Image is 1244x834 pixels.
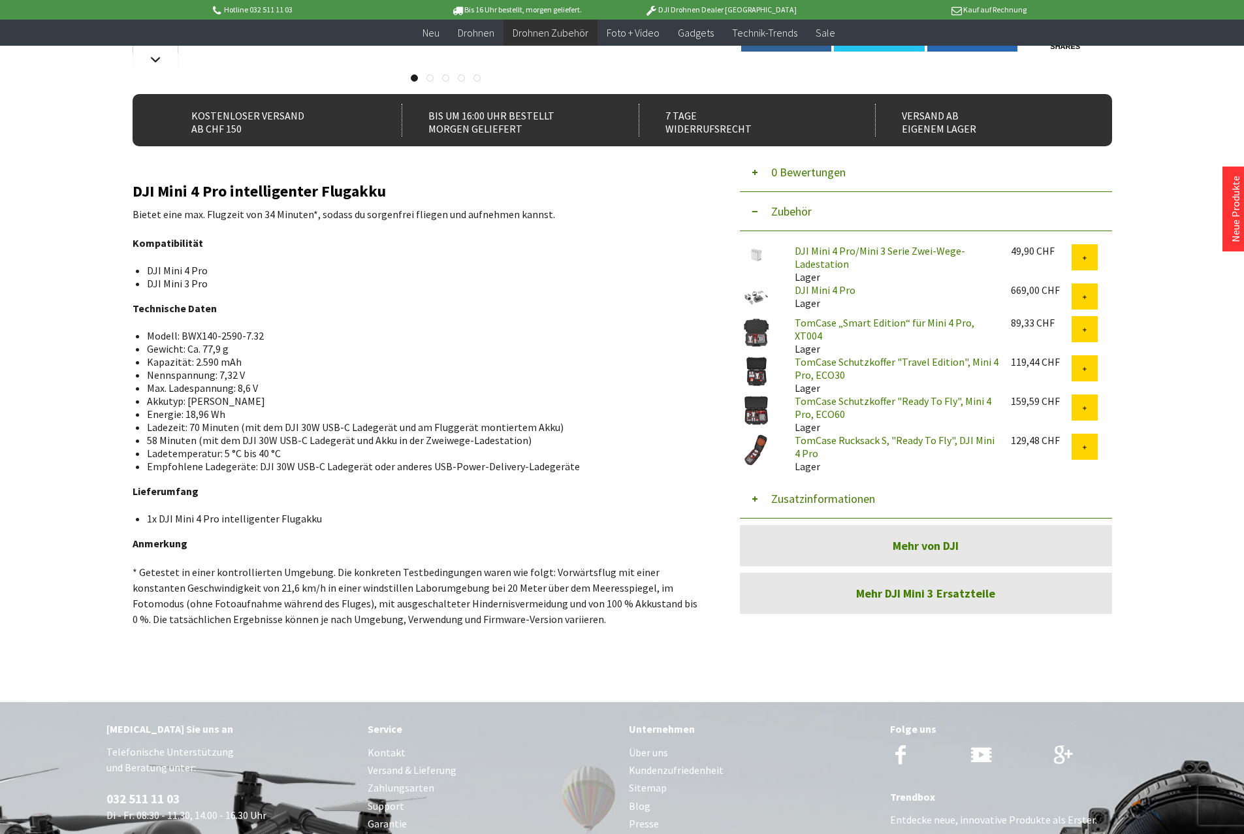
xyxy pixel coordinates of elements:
[629,815,877,833] a: Presse
[890,812,1138,827] p: Entdecke neue, innovative Produkte als Erster.
[147,421,690,434] li: Ladezeit: 70 Minuten (mit dem DJI 30W USB-C Ladegerät und am Fluggerät montiertem Akku)
[449,20,503,46] a: Drohnen
[147,408,690,421] li: Energie: 18,96 Wh
[740,283,773,310] img: DJI Mini 4 Pro
[368,720,616,737] div: Service
[629,720,877,737] div: Unternehmen
[133,485,199,498] strong: Lieferumfang
[639,104,847,136] div: 7 Tage Widerrufsrecht
[423,26,439,39] span: Neu
[740,316,773,349] img: TomCase „Smart Edition“ für Mini 4 Pro, XT004
[147,264,690,277] li: DJI Mini 4 Pro
[890,720,1138,737] div: Folge uns
[415,2,618,18] p: Bis 16 Uhr bestellt, morgen geliefert.
[740,153,1112,192] button: 0 Bewertungen
[106,720,355,737] div: [MEDICAL_DATA] Sie uns an
[1020,42,1111,51] a: shares
[1011,316,1072,329] div: 89,33 CHF
[795,244,965,270] a: DJI Mini 4 Pro/Mini 3 Serie Zwei-Wege-Ladestation
[784,283,1000,310] div: Lager
[503,20,598,46] a: Drohnen Zubehör
[147,394,690,408] li: Akkutyp: [PERSON_NAME]
[458,26,494,39] span: Drohnen
[629,797,877,815] a: Blog
[784,434,1000,473] div: Lager
[147,434,690,447] li: 58 Minuten (mit dem DJI 30W USB-C Ladegerät und Akku in der Zweiwege-Ladestation)
[723,20,806,46] a: Technik-Trends
[133,566,697,626] span: * Getestet in einer kontrollierten Umgebung. Die konkreten Testbedingungen waren wie folgt: Vorwä...
[368,797,616,815] a: Support
[795,283,855,297] a: DJI Mini 4 Pro
[1011,394,1072,408] div: 159,59 CHF
[147,368,690,381] li: Nennspannung: 7,32 V
[669,20,723,46] a: Gadgets
[1011,283,1072,297] div: 669,00 CHF
[133,208,555,221] span: Bietet eine max. Flugzeit von 34 Minuten*, sodass du sorgenfrei fliegen und aufnehmen kannst.
[1011,355,1072,368] div: 119,44 CHF
[147,381,690,394] li: Max. Ladespannung: 8,6 V
[1229,176,1242,242] a: Neue Produkte
[133,236,203,249] strong: Kompatibilität
[368,779,616,797] a: Zahlungsarten
[629,779,877,797] a: Sitemap
[147,447,690,460] li: Ladetemperatur: 5 °C bis 40 °C
[678,26,714,39] span: Gadgets
[806,20,844,46] a: Sale
[513,26,588,39] span: Drohnen Zubehör
[133,183,701,200] h2: DJI Mini 4 Pro intelligenter Flugakku
[1011,434,1072,447] div: 129,48 CHF
[740,244,773,266] img: DJI Mini 4 Pro/Mini 3 Serie Zwei-Wege-Ladestation
[368,815,616,833] a: Garantie
[1011,244,1072,257] div: 49,90 CHF
[740,434,773,466] img: TomCase Rucksack S,
[795,355,998,381] a: TomCase Schutzkoffer "Travel Edition", Mini 4 Pro, ECO30
[413,20,449,46] a: Neu
[629,744,877,762] a: Über uns
[133,302,217,315] strong: Technische Daten
[147,342,690,355] li: Gewicht: Ca. 77,9 g
[402,104,610,136] div: Bis um 16:00 Uhr bestellt Morgen geliefert
[784,394,1000,434] div: Lager
[823,2,1027,18] p: Kauf auf Rechnung
[740,525,1112,566] a: Mehr von DJI
[890,788,1138,805] div: Trendbox
[629,762,877,779] a: Kundenzufriedenheit
[106,791,180,807] a: 032 511 11 03
[165,104,374,136] div: Kostenloser Versand ab CHF 150
[784,244,1000,283] div: Lager
[875,104,1083,136] div: Versand ab eigenem Lager
[607,26,660,39] span: Foto + Video
[618,2,822,18] p: DJI Drohnen Dealer [GEOGRAPHIC_DATA]
[740,192,1112,231] button: Zubehör
[147,355,690,368] li: Kapazität: 2.590 mAh
[368,762,616,779] a: Versand & Lieferung
[740,355,773,388] img: TomCase Schutzkoffer
[795,434,995,460] a: TomCase Rucksack S, "Ready To Fly", DJI Mini 4 Pro
[368,744,616,762] a: Kontakt
[795,316,974,342] a: TomCase „Smart Edition“ für Mini 4 Pro, XT004
[147,277,690,290] li: DJI Mini 3 Pro
[784,316,1000,355] div: Lager
[732,26,797,39] span: Technik-Trends
[740,573,1112,614] a: Mehr DJI Mini 3 Ersatzteile
[147,512,690,525] li: 1x DJI Mini 4 Pro intelligenter Flugakku
[795,394,991,421] a: TomCase Schutzkoffer "Ready To Fly", Mini 4 Pro, ECO60
[816,26,835,39] span: Sale
[784,355,1000,394] div: Lager
[133,537,187,550] strong: Anmerkung
[211,2,415,18] p: Hotline 032 511 11 03
[598,20,669,46] a: Foto + Video
[740,394,773,427] img: TomCase Schutzkoffer
[147,329,690,342] li: Modell: BWX140-2590-7.32
[740,479,1112,519] button: Zusatzinformationen
[147,460,690,473] li: Empfohlene Ladegeräte: DJI 30W USB-C Ladegerät oder anderes USB-Power-Delivery-Ladegeräte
